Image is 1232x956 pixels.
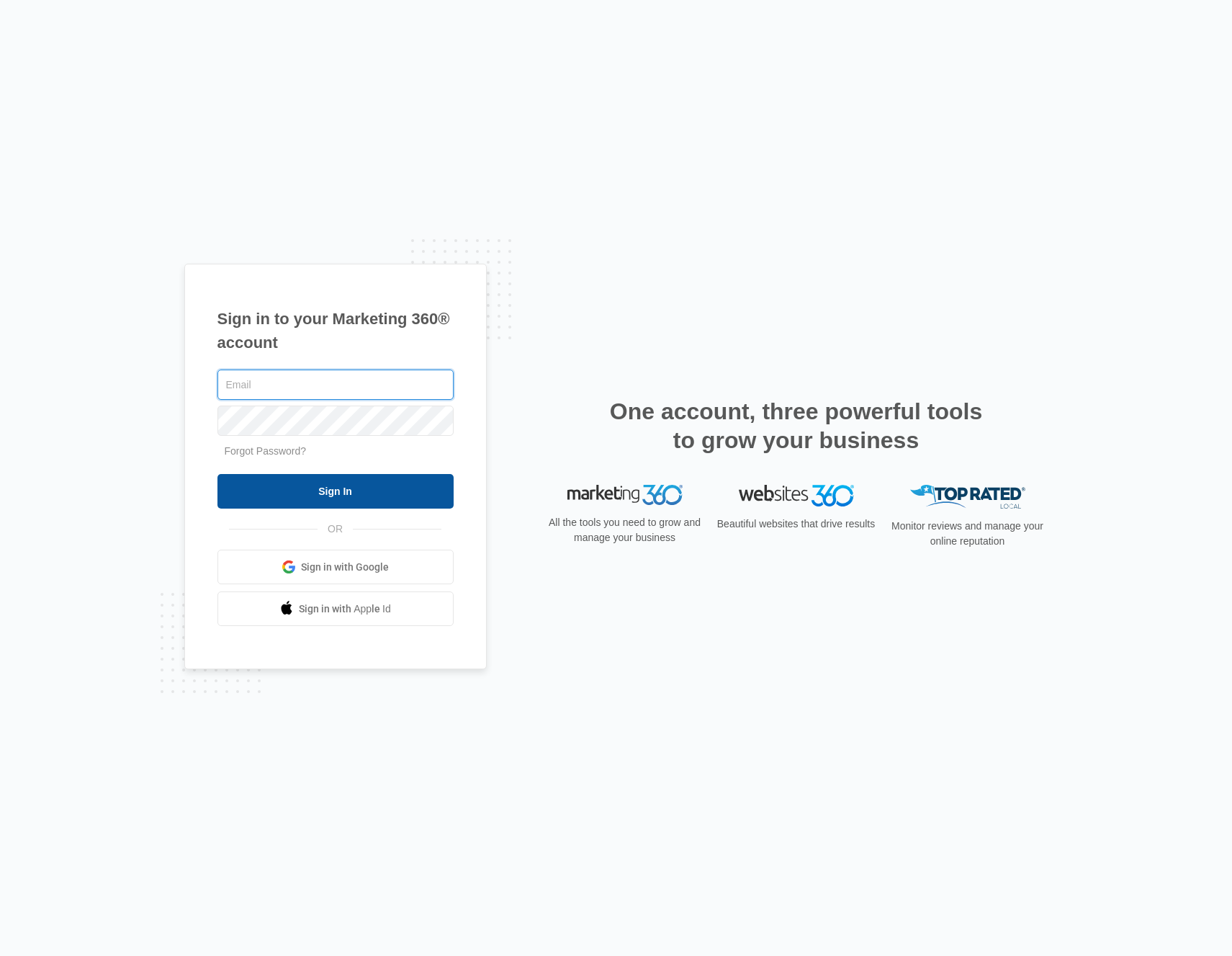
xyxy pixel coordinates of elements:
span: OR [318,522,353,537]
p: All the tools you need to grow and manage your business [544,515,706,545]
input: Sign In [217,474,454,509]
img: Websites 360 [739,485,854,506]
p: Beautiful websites that drive results [716,517,877,532]
span: Sign in with Google [301,560,389,575]
a: Forgot Password? [225,445,307,457]
input: Email [217,370,454,400]
img: Marketing 360 [567,485,683,505]
a: Sign in with Google [217,550,454,584]
a: Sign in with Apple Id [217,591,454,626]
h1: Sign in to your Marketing 360® account [217,307,454,354]
img: Top Rated Local [910,485,1025,509]
span: Sign in with Apple Id [299,602,391,617]
p: Monitor reviews and manage your online reputation [887,519,1048,549]
h2: One account, three powerful tools to grow your business [606,397,987,455]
